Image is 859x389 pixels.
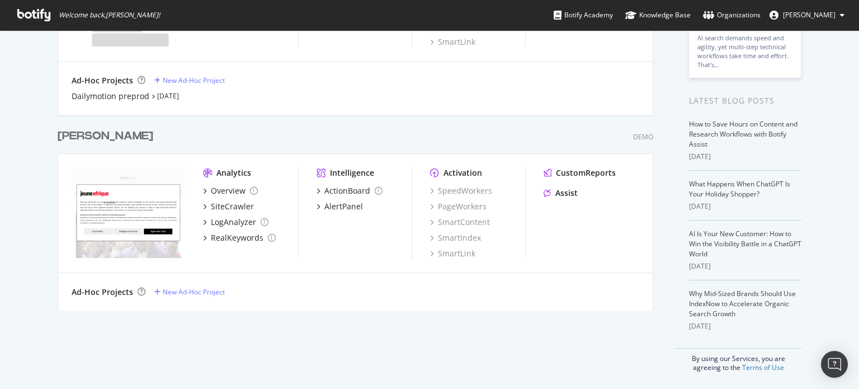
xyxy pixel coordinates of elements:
[554,10,613,21] div: Botify Academy
[317,201,363,212] a: AlertPanel
[430,248,475,259] a: SmartLink
[430,201,487,212] a: PageWorkers
[625,10,691,21] div: Knowledge Base
[675,348,801,372] div: By using our Services, you are agreeing to the
[689,119,797,149] a: How to Save Hours on Content and Research Workflows with Botify Assist
[633,132,653,142] div: Demo
[544,188,578,199] a: Assist
[211,201,254,212] div: SiteCrawler
[430,217,490,228] a: SmartContent
[203,232,276,243] a: RealKeywords
[163,76,225,85] div: New Ad-Hoc Project
[72,75,133,86] div: Ad-Hoc Projects
[443,167,482,179] div: Activation
[216,167,251,179] div: Analytics
[58,128,158,144] a: [PERSON_NAME]
[203,217,268,228] a: LogAnalyzer
[703,10,761,21] div: Organizations
[211,232,263,243] div: RealKeywords
[430,185,492,196] a: SpeedWorkers
[203,185,258,196] a: Overview
[211,185,246,196] div: Overview
[157,91,179,101] a: [DATE]
[783,10,836,20] span: frederic Devigne
[324,201,363,212] div: AlertPanel
[324,185,370,196] div: ActionBoard
[689,152,801,162] div: [DATE]
[689,201,801,212] div: [DATE]
[555,188,578,199] div: Assist
[761,6,853,24] button: [PERSON_NAME]
[556,167,616,179] div: CustomReports
[544,167,616,179] a: CustomReports
[689,229,801,259] a: AI Is Your New Customer: How to Win the Visibility Battle in a ChatGPT World
[72,287,133,298] div: Ad-Hoc Projects
[154,76,225,85] a: New Ad-Hoc Project
[689,179,790,199] a: What Happens When ChatGPT Is Your Holiday Shopper?
[72,91,149,102] a: Dailymotion preprod
[163,287,225,297] div: New Ad-Hoc Project
[430,36,475,48] a: SmartLink
[154,287,225,297] a: New Ad-Hoc Project
[689,321,801,331] div: [DATE]
[59,11,160,20] span: Welcome back, [PERSON_NAME] !
[689,289,796,318] a: Why Mid-Sized Brands Should Use IndexNow to Accelerate Organic Search Growth
[330,167,374,179] div: Intelligence
[317,185,383,196] a: ActionBoard
[821,351,848,378] div: Open Intercom Messenger
[742,363,784,372] a: Terms of Use
[430,232,481,243] a: SmartIndex
[697,34,792,69] div: AI search demands speed and agility, yet multi-step technical workflows take time and effort. Tha...
[689,261,801,271] div: [DATE]
[58,128,153,144] div: [PERSON_NAME]
[689,95,801,107] div: Latest Blog Posts
[211,217,256,228] div: LogAnalyzer
[72,167,185,258] img: - JA
[203,201,254,212] a: SiteCrawler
